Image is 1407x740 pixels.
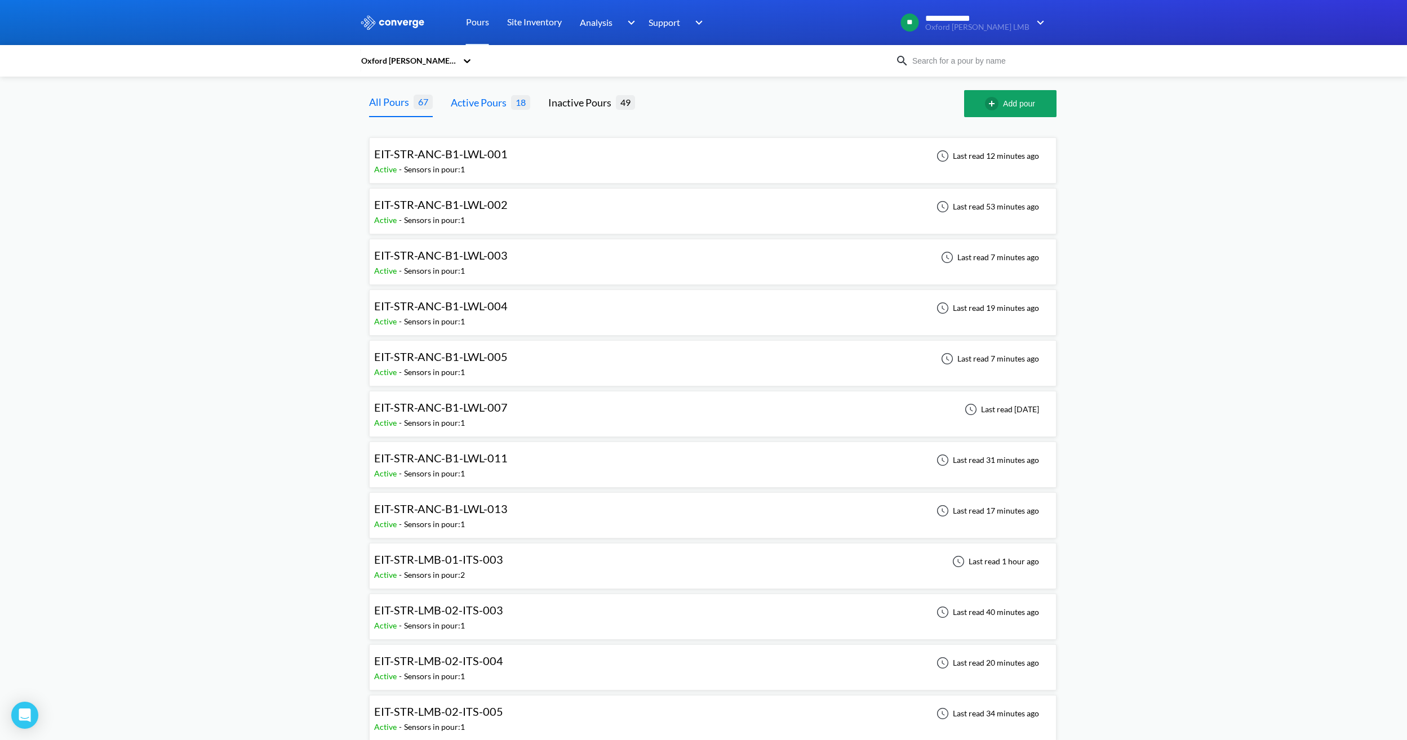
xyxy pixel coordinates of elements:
div: Sensors in pour: 1 [404,619,465,632]
a: EIT-STR-LMB-01-ITS-003Active-Sensors in pour:2Last read 1 hour ago [369,556,1057,565]
span: - [399,316,404,326]
span: - [399,367,404,377]
span: - [399,722,404,732]
a: EIT-STR-ANC-B1-LWL-007Active-Sensors in pour:1Last read [DATE] [369,404,1057,413]
a: EIT-STR-ANC-B1-LWL-011Active-Sensors in pour:1Last read 31 minutes ago [369,454,1057,464]
span: Oxford [PERSON_NAME] LMB [925,23,1029,32]
span: Active [374,316,399,326]
div: Last read 34 minutes ago [930,707,1042,720]
img: downArrow.svg [688,16,706,29]
span: - [399,671,404,681]
span: EIT-STR-LMB-02-ITS-004 [374,654,503,667]
div: Sensors in pour: 2 [404,569,465,581]
span: EIT-STR-ANC-B1-LWL-013 [374,502,508,515]
div: Last read 53 minutes ago [930,200,1042,213]
a: EIT-STR-ANC-B1-LWL-013Active-Sensors in pour:1Last read 17 minutes ago [369,505,1057,515]
div: Sensors in pour: 1 [404,721,465,733]
div: Sensors in pour: 1 [404,467,465,480]
a: EIT-STR-LMB-02-ITS-003Active-Sensors in pour:1Last read 40 minutes ago [369,607,1057,616]
span: EIT-STR-LMB-02-ITS-005 [374,705,503,718]
span: EIT-STR-ANC-B1-LWL-002 [374,198,508,211]
span: 18 [511,95,530,109]
span: Active [374,215,399,225]
div: Last read 1 hour ago [946,555,1042,568]
span: EIT-STR-ANC-B1-LWL-007 [374,400,508,414]
span: - [399,215,404,225]
span: - [399,621,404,630]
span: 67 [414,95,433,109]
span: EIT-STR-ANC-B1-LWL-003 [374,248,508,262]
a: EIT-STR-LMB-02-ITS-004Active-Sensors in pour:1Last read 20 minutes ago [369,657,1057,667]
span: Analysis [580,15,612,29]
div: Sensors in pour: 1 [404,163,465,176]
span: EIT-STR-ANC-B1-LWL-001 [374,147,508,161]
span: EIT-STR-ANC-B1-LWL-005 [374,350,508,363]
img: icon-search.svg [895,54,909,68]
span: Active [374,164,399,174]
div: Last read 12 minutes ago [930,149,1042,163]
span: 49 [616,95,635,109]
a: EIT-STR-ANC-B1-LWL-002Active-Sensors in pour:1Last read 53 minutes ago [369,201,1057,211]
div: Sensors in pour: 1 [404,518,465,531]
span: Active [374,266,399,275]
div: Sensors in pour: 1 [404,315,465,328]
input: Search for a pour by name [909,55,1045,67]
span: - [399,469,404,478]
div: Last read 7 minutes ago [935,352,1042,365]
span: EIT-STR-ANC-B1-LWL-004 [374,299,508,313]
div: Last read 20 minutes ago [930,656,1042,670]
div: Last read [DATE] [958,403,1042,416]
div: Last read 17 minutes ago [930,504,1042,518]
span: - [399,570,404,579]
span: EIT-STR-LMB-02-ITS-003 [374,603,503,617]
img: downArrow.svg [620,16,638,29]
div: Active Pours [451,95,511,110]
div: Last read 31 minutes ago [930,453,1042,467]
div: Last read 7 minutes ago [935,251,1042,264]
span: Active [374,519,399,529]
span: Active [374,367,399,377]
span: Support [649,15,680,29]
span: Active [374,722,399,732]
span: Active [374,570,399,579]
div: Sensors in pour: 1 [404,417,465,429]
img: add-circle-outline.svg [985,97,1003,110]
div: Sensors in pour: 1 [404,366,465,378]
span: Active [374,621,399,630]
div: Sensors in pour: 1 [404,670,465,683]
span: - [399,418,404,427]
div: Oxford [PERSON_NAME] LMB [360,55,457,67]
span: Active [374,671,399,681]
button: Add pour [964,90,1057,117]
a: EIT-STR-ANC-B1-LWL-005Active-Sensors in pour:1Last read 7 minutes ago [369,353,1057,363]
span: Active [374,418,399,427]
span: Active [374,469,399,478]
a: EIT-STR-ANC-B1-LWL-003Active-Sensors in pour:1Last read 7 minutes ago [369,252,1057,261]
a: EIT-STR-LMB-02-ITS-005Active-Sensors in pour:1Last read 34 minutes ago [369,708,1057,717]
span: EIT-STR-ANC-B1-LWL-011 [374,451,508,465]
div: Open Intercom Messenger [11,702,38,729]
img: logo_ewhite.svg [360,15,425,30]
div: Last read 40 minutes ago [930,605,1042,619]
span: - [399,164,404,174]
a: EIT-STR-ANC-B1-LWL-001Active-Sensors in pour:1Last read 12 minutes ago [369,150,1057,160]
div: Sensors in pour: 1 [404,265,465,277]
div: Inactive Pours [548,95,616,110]
div: Last read 19 minutes ago [930,301,1042,315]
a: EIT-STR-ANC-B1-LWL-004Active-Sensors in pour:1Last read 19 minutes ago [369,302,1057,312]
div: Sensors in pour: 1 [404,214,465,226]
div: All Pours [369,94,414,110]
img: downArrow.svg [1029,16,1048,29]
span: - [399,266,404,275]
span: - [399,519,404,529]
span: EIT-STR-LMB-01-ITS-003 [374,552,503,566]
